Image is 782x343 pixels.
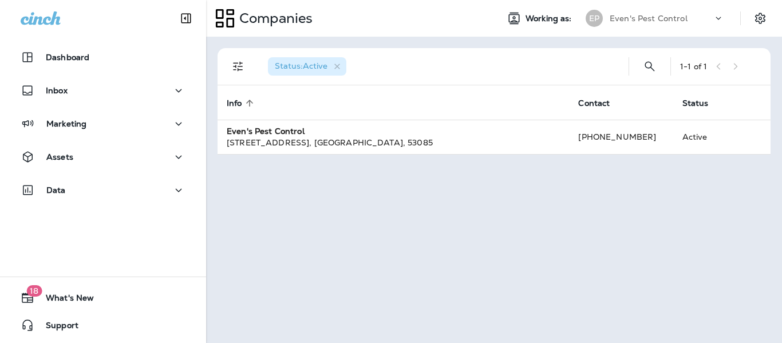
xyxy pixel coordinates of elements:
[170,7,202,30] button: Collapse Sidebar
[275,61,327,71] span: Status : Active
[526,14,574,23] span: Working as:
[682,98,724,108] span: Status
[680,62,707,71] div: 1 - 1 of 1
[46,86,68,95] p: Inbox
[227,98,242,108] span: Info
[34,321,78,334] span: Support
[46,152,73,161] p: Assets
[11,79,195,102] button: Inbox
[11,46,195,69] button: Dashboard
[11,145,195,168] button: Assets
[26,285,42,297] span: 18
[578,98,610,108] span: Contact
[227,98,257,108] span: Info
[11,179,195,202] button: Data
[46,53,89,62] p: Dashboard
[11,286,195,309] button: 18What's New
[227,126,305,136] strong: Even's Pest Control
[578,98,625,108] span: Contact
[268,57,346,76] div: Status:Active
[11,314,195,337] button: Support
[46,186,66,195] p: Data
[34,293,94,307] span: What's New
[610,14,688,23] p: Even's Pest Control
[227,137,560,148] div: [STREET_ADDRESS] , [GEOGRAPHIC_DATA] , 53085
[11,112,195,135] button: Marketing
[638,55,661,78] button: Search Companies
[227,55,250,78] button: Filters
[235,10,313,27] p: Companies
[46,119,86,128] p: Marketing
[569,120,673,154] td: [PHONE_NUMBER]
[682,98,709,108] span: Status
[673,120,736,154] td: Active
[750,8,771,29] button: Settings
[586,10,603,27] div: EP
